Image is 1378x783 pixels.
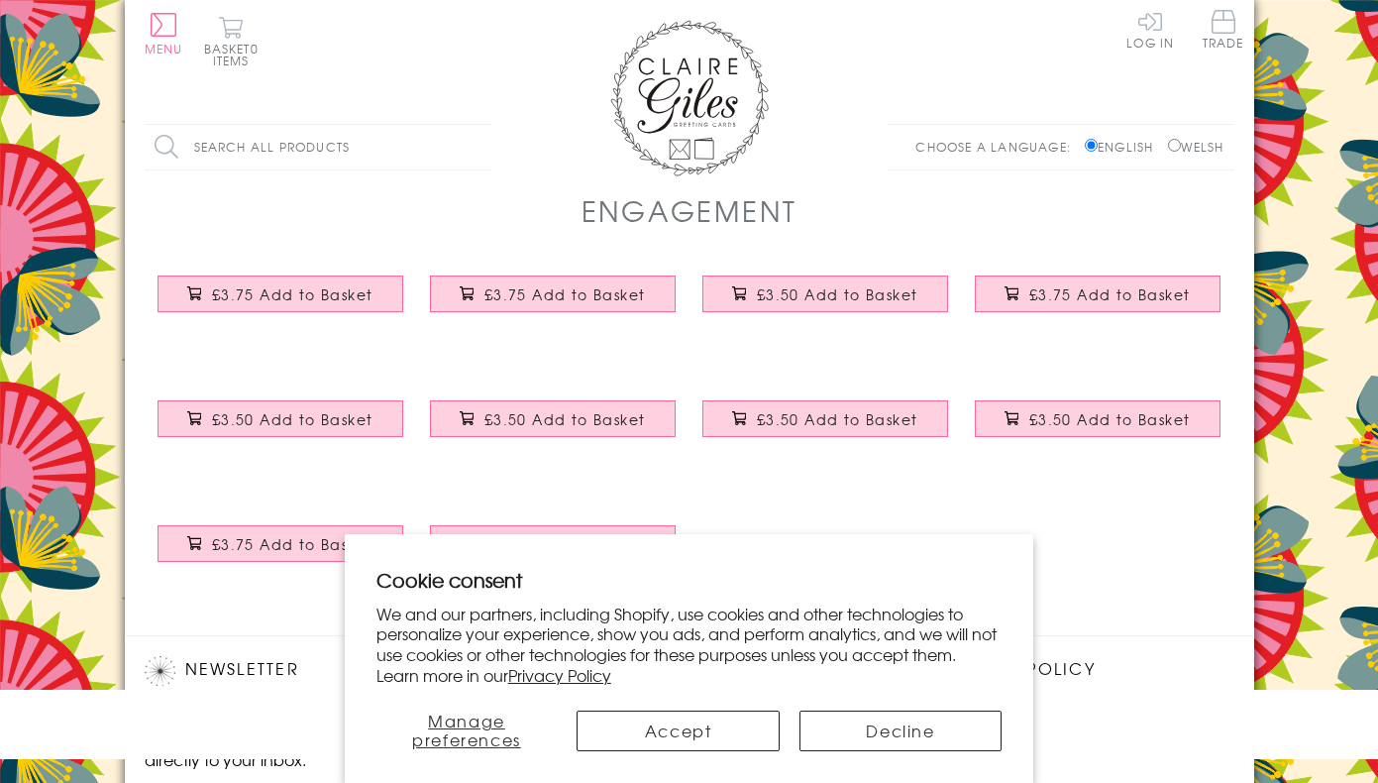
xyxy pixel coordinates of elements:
a: Wedding Engagement Card, Pink Hearts, fabric butterfly Embellished £3.50 Add to Basket [689,386,962,471]
a: Privacy Policy [508,663,611,687]
a: Wedding Card, Ring, Congratulations you're Engaged, Embossed and Foiled text £3.50 Add to Basket [689,261,962,346]
span: Manage preferences [412,709,521,751]
img: Claire Giles Greetings Cards [610,20,769,176]
a: Wedding Card, Dotty Heart, Engagement, Embellished with colourful pompoms £3.75 Add to Basket [145,510,417,596]
a: Trade [1203,10,1244,53]
button: £3.75 Add to Basket [430,276,676,312]
span: £3.50 Add to Basket [484,409,646,429]
a: Wedding Card, Star Heart, Congratulations £3.50 Add to Basket [417,386,689,471]
button: £3.50 Add to Basket [702,400,948,437]
p: We and our partners, including Shopify, use cookies and other technologies to personalize your ex... [376,604,1003,686]
h2: Cookie consent [376,566,1003,594]
button: £3.50 Add to Basket [430,525,676,562]
button: Basket0 items [204,16,259,66]
span: £3.75 Add to Basket [484,284,646,304]
span: £3.75 Add to Basket [1029,284,1191,304]
a: Wedding Card, Patterned Hearts, Congratulations on your Engagement £3.50 Add to Basket [417,510,689,596]
button: £3.50 Add to Basket [158,400,403,437]
button: £3.50 Add to Basket [430,400,676,437]
h2: Newsletter [145,656,481,686]
span: Menu [145,40,183,57]
label: Welsh [1168,138,1224,156]
a: Wedding Engagement Card, Tying the Knot Yay! Embellished with colourful pompoms £3.75 Add to Basket [962,261,1234,346]
a: Engagement Card, Heart in Stars, Wedding, Embellished with a colourful tassel £3.75 Add to Basket [145,261,417,346]
a: Engagement Card, Congratulations on your Engagemnet text with gold foil £3.50 Add to Basket [145,386,417,471]
button: Decline [799,711,1002,751]
button: Menu [145,13,183,55]
span: Trade [1203,10,1244,49]
span: £3.75 Add to Basket [212,534,373,554]
a: Wedding Card, Pop! You're Engaged Best News, Embellished with colourful pompoms £3.75 Add to Basket [417,261,689,346]
button: £3.75 Add to Basket [975,276,1220,312]
h1: Engagement [582,190,797,231]
button: £3.50 Add to Basket [702,276,948,312]
span: £3.50 Add to Basket [757,284,918,304]
button: £3.75 Add to Basket [158,276,403,312]
input: English [1085,139,1098,152]
button: £3.75 Add to Basket [158,525,403,562]
span: 0 items [213,40,259,69]
span: £3.50 Add to Basket [1029,409,1191,429]
button: Accept [577,711,779,751]
label: English [1085,138,1163,156]
span: £3.50 Add to Basket [212,409,373,429]
a: Wedding Engagement Card, Heart and Love Birds, Congratulations £3.50 Add to Basket [962,386,1234,471]
p: Choose a language: [915,138,1081,156]
input: Search [472,125,491,169]
input: Welsh [1168,139,1181,152]
span: £3.50 Add to Basket [757,409,918,429]
button: Manage preferences [376,711,558,751]
button: £3.50 Add to Basket [975,400,1220,437]
span: £3.75 Add to Basket [212,284,373,304]
a: Log In [1126,10,1174,49]
input: Search all products [145,125,491,169]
